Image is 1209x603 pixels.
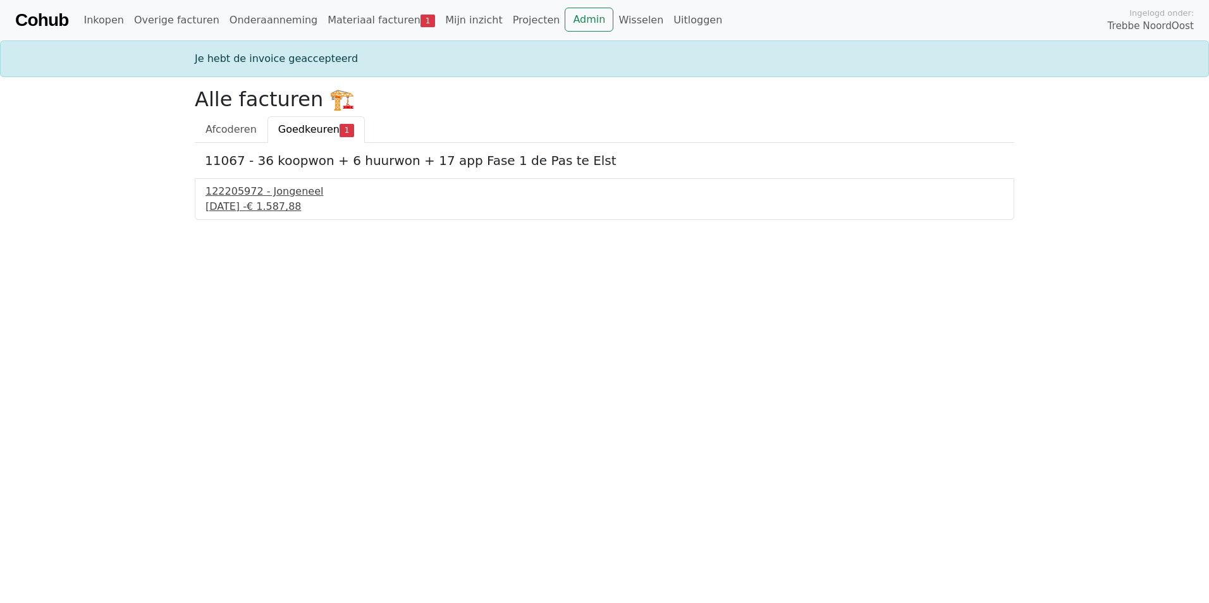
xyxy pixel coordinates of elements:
[420,15,435,27] span: 1
[15,5,68,35] a: Cohub
[206,184,1003,199] div: 122205972 - Jongeneel
[195,87,1014,111] h2: Alle facturen 🏗️
[322,8,440,33] a: Materiaal facturen1
[206,123,257,135] span: Afcoderen
[278,123,340,135] span: Goedkeuren
[267,116,365,143] a: Goedkeuren1
[1129,7,1194,19] span: Ingelogd onder:
[224,8,322,33] a: Onderaanneming
[613,8,668,33] a: Wisselen
[206,184,1003,214] a: 122205972 - Jongeneel[DATE] -€ 1.587,88
[129,8,224,33] a: Overige facturen
[195,116,267,143] a: Afcoderen
[247,200,302,212] span: € 1.587,88
[440,8,508,33] a: Mijn inzicht
[565,8,613,32] a: Admin
[340,124,354,137] span: 1
[508,8,565,33] a: Projecten
[187,51,1022,66] div: Je hebt de invoice geaccepteerd
[78,8,128,33] a: Inkopen
[206,199,1003,214] div: [DATE] -
[668,8,727,33] a: Uitloggen
[1108,19,1194,33] span: Trebbe NoordOost
[205,153,1004,168] h5: 11067 - 36 koopwon + 6 huurwon + 17 app Fase 1 de Pas te Elst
